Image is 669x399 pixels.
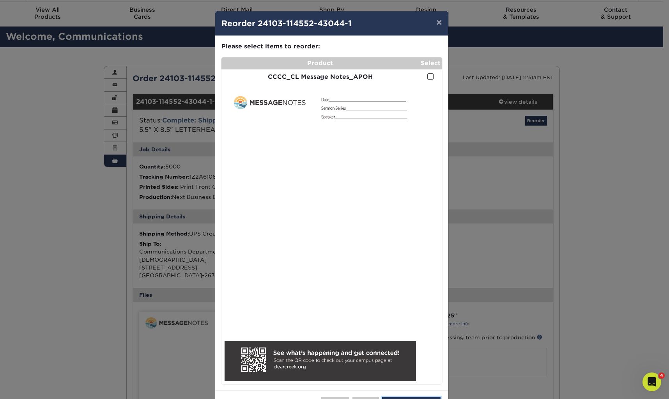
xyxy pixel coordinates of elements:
[268,73,373,80] strong: CCCC_CL Message Notes_APOH
[658,372,665,379] span: 4
[221,18,442,29] h4: Reorder 24103-114552-43044-1
[225,87,416,381] img: primo-4924-67000ee81ce22
[307,59,333,67] strong: Product
[421,59,441,67] strong: Select
[642,372,661,391] iframe: Intercom live chat
[221,43,320,50] strong: Please select items to reorder:
[430,11,448,33] button: ×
